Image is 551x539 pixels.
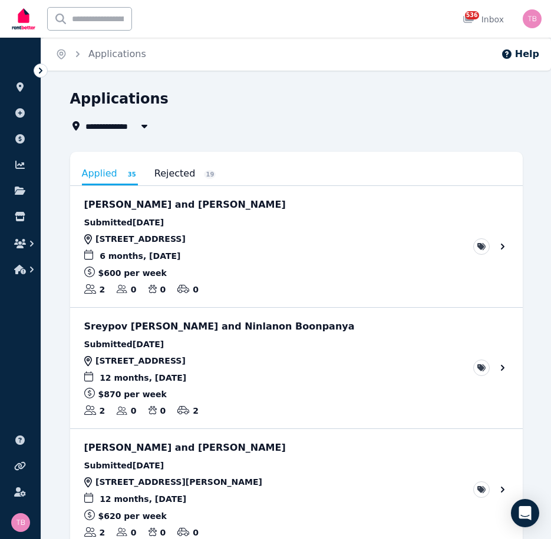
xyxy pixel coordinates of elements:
h1: Applications [70,89,169,108]
img: Tracy Barrett [11,513,30,532]
a: Rejected [154,164,216,184]
a: Applications [88,48,146,59]
nav: Breadcrumb [41,38,160,71]
span: 536 [465,11,479,19]
a: View application: William Collins and Jude Tapper [70,186,523,307]
button: Help [501,47,539,61]
span: 35 [126,170,138,179]
a: Applied [82,164,138,185]
a: View application: Sreypov Sokkhy and Ninlanon Boonpanya [70,308,523,429]
div: Inbox [463,14,504,25]
img: RentBetter [9,4,38,34]
div: Open Intercom Messenger [511,499,539,527]
img: Tracy Barrett [523,9,542,28]
span: 19 [204,170,216,179]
